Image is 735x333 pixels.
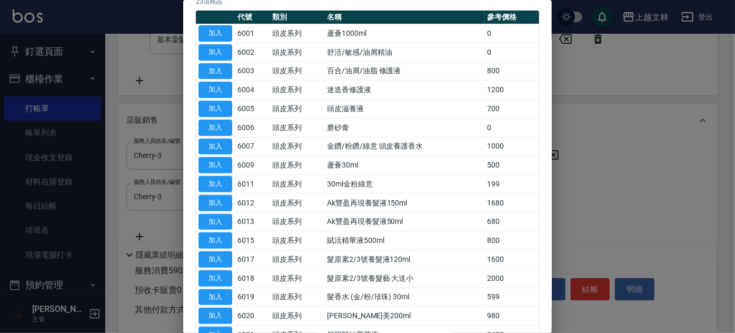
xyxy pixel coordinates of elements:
[198,25,232,42] button: 加入
[484,156,539,175] td: 500
[270,250,324,269] td: 頭皮系列
[198,63,232,80] button: 加入
[484,11,539,24] th: 參考價格
[484,269,539,288] td: 2000
[484,288,539,307] td: 599
[198,139,232,155] button: 加入
[324,307,484,326] td: [PERSON_NAME]美200ml
[235,137,270,156] td: 6007
[198,44,232,61] button: 加入
[484,250,539,269] td: 1600
[324,62,484,81] td: 百合/油屑/油脂 修護液
[270,212,324,231] td: 頭皮系列
[235,288,270,307] td: 6019
[484,62,539,81] td: 800
[324,81,484,100] td: 迷迭香修護液
[324,269,484,288] td: 髮原素2/3號養髮藝 大送小
[324,11,484,24] th: 名稱
[198,120,232,136] button: 加入
[270,81,324,100] td: 頭皮系列
[198,176,232,192] button: 加入
[324,43,484,62] td: 舒活/敏感/油屑精油
[324,212,484,231] td: Ak豐盈再現養髮液50ml
[235,269,270,288] td: 6018
[270,269,324,288] td: 頭皮系列
[235,212,270,231] td: 6013
[235,81,270,100] td: 6004
[484,307,539,326] td: 980
[270,11,324,24] th: 類別
[270,307,324,326] td: 頭皮系列
[198,308,232,324] button: 加入
[198,270,232,287] button: 加入
[324,24,484,43] td: 蘆薈1000ml
[324,288,484,307] td: 髮香水 (金/粉/珍珠) 30ml
[270,100,324,119] td: 頭皮系列
[235,11,270,24] th: 代號
[235,175,270,194] td: 6011
[235,100,270,119] td: 6005
[324,250,484,269] td: 髮原素2/3號養髮液120ml
[484,193,539,212] td: 1680
[270,231,324,250] td: 頭皮系列
[484,43,539,62] td: 0
[270,118,324,137] td: 頭皮系列
[198,251,232,268] button: 加入
[235,231,270,250] td: 6015
[270,193,324,212] td: 頭皮系列
[484,24,539,43] td: 0
[324,118,484,137] td: 磨砂膏
[198,101,232,117] button: 加入
[235,24,270,43] td: 6001
[235,43,270,62] td: 6002
[484,137,539,156] td: 1000
[484,175,539,194] td: 199
[270,137,324,156] td: 頭皮系列
[484,100,539,119] td: 700
[235,62,270,81] td: 6003
[484,118,539,137] td: 0
[198,214,232,230] button: 加入
[324,231,484,250] td: 賦活精華液500ml
[324,175,484,194] td: 30ml金粉綠意
[198,232,232,249] button: 加入
[324,193,484,212] td: Ak豐盈再現養髮液150ml
[270,175,324,194] td: 頭皮系列
[270,43,324,62] td: 頭皮系列
[235,250,270,269] td: 6017
[235,156,270,175] td: 6009
[270,24,324,43] td: 頭皮系列
[198,195,232,211] button: 加入
[484,212,539,231] td: 680
[235,118,270,137] td: 6006
[270,62,324,81] td: 頭皮系列
[484,81,539,100] td: 1200
[235,193,270,212] td: 6012
[484,231,539,250] td: 800
[198,82,232,98] button: 加入
[270,156,324,175] td: 頭皮系列
[198,289,232,306] button: 加入
[324,100,484,119] td: 頭皮滋養液
[198,157,232,173] button: 加入
[324,156,484,175] td: 蘆薈30ml
[324,137,484,156] td: 金鑽/粉鑽/綠意 頭皮養護香水
[270,288,324,307] td: 頭皮系列
[235,307,270,326] td: 6020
